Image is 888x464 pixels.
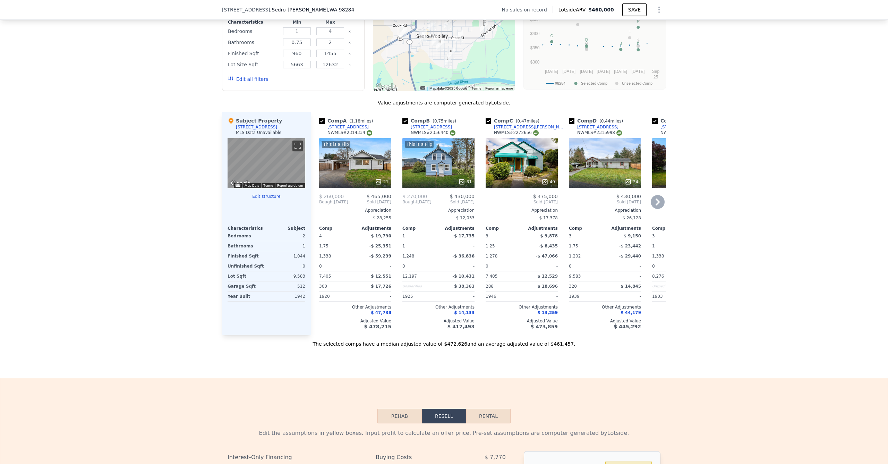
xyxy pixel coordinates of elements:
[606,261,641,271] div: -
[348,52,351,55] button: Clear
[434,119,444,124] span: 0.75
[319,264,322,269] span: 0
[450,194,475,199] span: $ 430,000
[348,199,391,205] span: Sold [DATE]
[606,292,641,301] div: -
[319,234,322,238] span: 4
[228,226,266,231] div: Characteristics
[229,179,252,188] a: Open this area in Google Maps (opens a new window)
[228,138,305,188] div: Street View
[569,199,641,205] span: Sold [DATE]
[555,81,565,86] text: 98284
[660,124,702,130] div: [STREET_ADDRESS]
[486,318,558,324] div: Adjusted Value
[319,284,327,289] span: 300
[268,251,305,261] div: 1,044
[402,234,405,238] span: 1
[348,64,351,66] button: Clear
[402,274,417,279] span: 12,197
[652,69,660,74] text: Sep
[319,241,354,251] div: 1.75
[327,130,372,136] div: NWMLS # 2314334
[228,19,279,25] div: Characteristics
[528,1,661,88] div: A chart.
[402,194,427,199] span: $ 270,000
[364,324,391,329] span: $ 478,215
[228,281,265,291] div: Garage Sqft
[606,271,641,281] div: -
[540,234,558,238] span: $ 9,878
[268,261,305,271] div: 0
[652,292,687,301] div: 1903
[319,199,348,205] div: [DATE]
[622,3,647,16] button: SAVE
[228,37,279,47] div: Bathrooms
[513,119,542,124] span: ( miles)
[371,234,391,238] span: $ 19,790
[569,284,577,289] span: 320
[486,284,494,289] span: 288
[452,254,475,259] span: -$ 36,836
[405,141,434,148] div: This is a Flip
[228,251,265,261] div: Finished Sqft
[485,451,506,464] span: $ 7,770
[270,6,355,13] span: , Sedro-[PERSON_NAME]
[228,451,359,464] div: Interest-Only Financing
[367,130,372,136] img: NWMLS Logo
[652,318,724,324] div: Adjusted Value
[228,231,265,241] div: Bedrooms
[402,254,414,259] span: 1,248
[616,194,641,199] span: $ 430,000
[266,226,305,231] div: Subject
[268,241,305,251] div: 1
[411,124,452,130] div: [STREET_ADDRESS]
[440,241,475,251] div: -
[422,409,466,423] button: Resell
[616,130,622,136] img: NWMLS Logo
[429,86,467,90] span: Map data ©2025 Google
[537,274,558,279] span: $ 12,529
[369,244,391,248] span: -$ 25,351
[228,49,279,58] div: Finished Sqft
[348,30,351,33] button: Clear
[486,226,522,231] div: Comp
[328,7,354,12] span: , WA 98284
[486,241,520,251] div: 1.25
[222,335,666,347] div: The selected comps have a median adjusted value of $472,626 and an average adjusted value of $461...
[444,55,451,67] div: 737 Jennings St
[569,274,581,279] span: 9,583
[531,324,558,329] span: $ 473,859
[371,274,391,279] span: $ 12,551
[454,284,475,289] span: $ 38,363
[455,30,463,42] div: 1039 Warner St
[402,264,405,269] span: 0
[228,117,282,124] div: Subject Property
[494,124,566,130] div: [STREET_ADDRESS][PERSON_NAME]
[486,254,497,259] span: 1,278
[652,304,724,310] div: Other Adjustments
[533,194,558,199] span: $ 475,000
[569,226,605,231] div: Comp
[585,37,588,42] text: D
[432,199,475,205] span: Sold [DATE]
[637,19,639,23] text: F
[452,234,475,238] span: -$ 17,735
[577,130,622,136] div: NWMLS # 2315998
[268,292,305,301] div: 1942
[569,264,572,269] span: 0
[319,304,391,310] div: Other Adjustments
[322,141,350,148] div: This is a Flip
[569,318,641,324] div: Adjusted Value
[228,261,265,271] div: Unfinished Sqft
[402,318,475,324] div: Adjusted Value
[436,39,444,50] div: 535 Bennett St
[228,241,265,251] div: Bathrooms
[402,292,437,301] div: 1925
[228,138,305,188] div: Map
[652,234,655,238] span: 3
[486,124,566,130] a: [STREET_ADDRESS][PERSON_NAME]
[411,130,455,136] div: NWMLS # 2356440
[620,41,622,45] text: B
[569,254,581,259] span: 1,202
[282,19,312,25] div: Min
